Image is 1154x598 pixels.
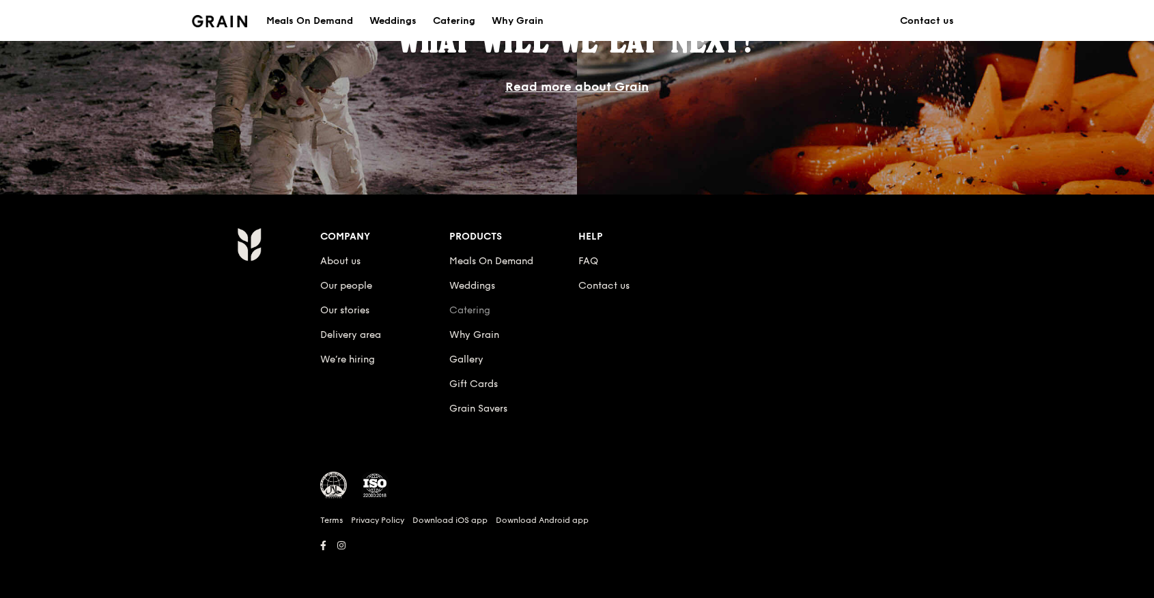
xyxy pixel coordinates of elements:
div: Company [320,227,449,246]
a: Contact us [892,1,962,42]
img: ISO Certified [361,472,389,499]
a: Weddings [361,1,425,42]
a: FAQ [578,255,598,267]
a: Why Grain [483,1,552,42]
div: Catering [433,1,475,42]
a: Read more about Grain [505,79,649,94]
a: Why Grain [449,329,499,341]
h6: Revision [184,555,970,566]
a: Download Android app [496,515,589,526]
a: Meals On Demand [449,255,533,267]
div: Weddings [369,1,417,42]
a: Privacy Policy [351,515,404,526]
div: Products [449,227,578,246]
img: Grain [192,15,247,27]
a: Gift Cards [449,378,498,390]
a: Our stories [320,304,369,316]
a: Gallery [449,354,483,365]
a: Contact us [578,280,630,291]
a: Catering [425,1,483,42]
div: Why Grain [492,1,544,42]
a: We’re hiring [320,354,375,365]
a: Delivery area [320,329,381,341]
div: Meals On Demand [266,1,353,42]
a: Catering [449,304,490,316]
img: MUIS Halal Certified [320,472,348,499]
a: Weddings [449,280,495,291]
a: Download iOS app [412,515,488,526]
a: Grain Savers [449,403,507,414]
a: About us [320,255,361,267]
div: Help [578,227,707,246]
a: Our people [320,280,372,291]
img: Grain [237,227,261,261]
a: Terms [320,515,343,526]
